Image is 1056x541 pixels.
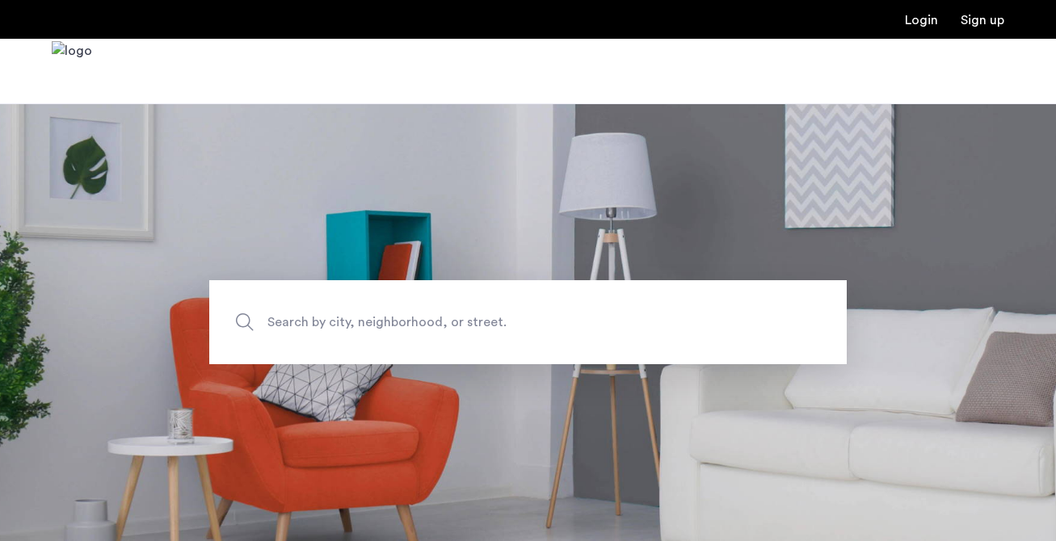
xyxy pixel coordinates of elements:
[961,14,1004,27] a: Registration
[209,280,847,364] input: Apartment Search
[267,312,713,333] span: Search by city, neighborhood, or street.
[52,41,92,102] img: logo
[52,41,92,102] a: Cazamio Logo
[905,14,938,27] a: Login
